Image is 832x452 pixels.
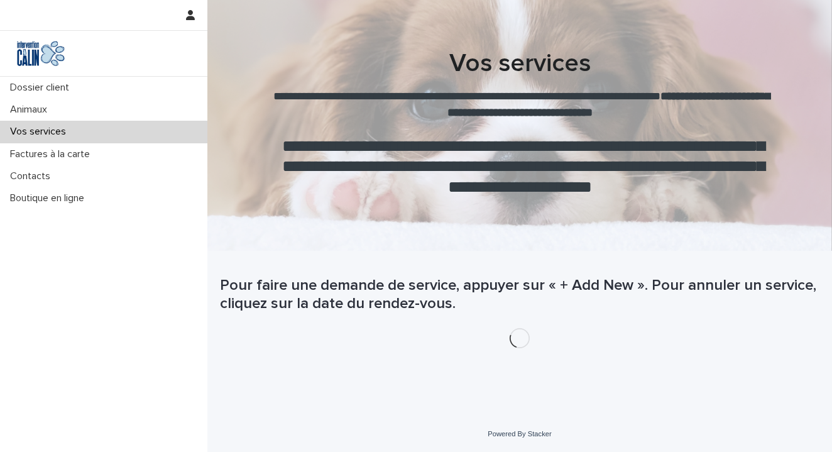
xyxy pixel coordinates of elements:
p: Vos services [5,126,76,138]
p: Contacts [5,170,60,182]
p: Animaux [5,104,57,116]
img: Y0SYDZVsQvbSeSFpbQoq [10,41,72,66]
h1: Vos services [220,48,819,79]
h1: Pour faire une demande de service, appuyer sur « + Add New ». Pour annuler un service, cliquez su... [220,277,819,313]
p: Factures à la carte [5,148,100,160]
p: Dossier client [5,82,79,94]
a: Powered By Stacker [488,430,551,438]
p: Boutique en ligne [5,192,94,204]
